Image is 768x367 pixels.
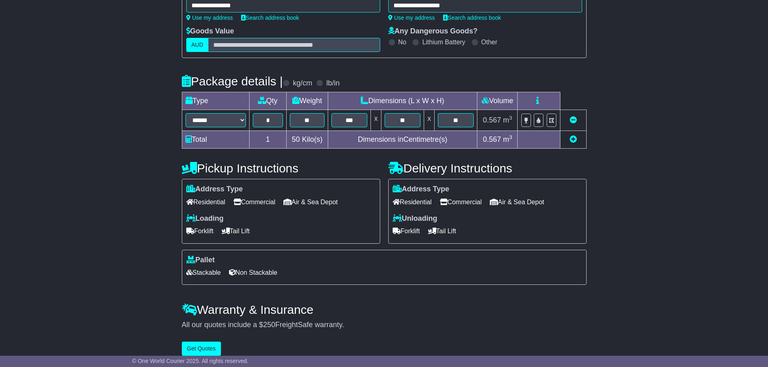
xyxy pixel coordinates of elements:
label: Pallet [186,256,215,265]
span: m [503,135,512,143]
label: lb/in [326,79,339,88]
label: Goods Value [186,27,234,36]
label: Unloading [393,214,437,223]
label: Other [481,38,497,46]
h4: Package details | [182,75,283,88]
span: Commercial [233,196,275,208]
h4: Warranty & Insurance [182,303,587,316]
span: m [503,116,512,124]
td: Dimensions in Centimetre(s) [328,131,477,149]
a: Remove this item [570,116,577,124]
td: Qty [249,92,287,110]
label: kg/cm [293,79,312,88]
label: Address Type [186,185,243,194]
label: No [398,38,406,46]
span: Stackable [186,266,221,279]
span: Tail Lift [428,225,456,237]
button: Get Quotes [182,342,221,356]
span: Air & Sea Depot [490,196,544,208]
a: Add new item [570,135,577,143]
h4: Delivery Instructions [388,162,587,175]
span: Forklift [186,225,214,237]
span: 50 [292,135,300,143]
span: Commercial [440,196,482,208]
span: Non Stackable [229,266,277,279]
span: 0.567 [483,116,501,124]
label: AUD [186,38,209,52]
span: 250 [263,321,275,329]
span: Tail Lift [222,225,250,237]
span: © One World Courier 2025. All rights reserved. [132,358,249,364]
a: Use my address [388,15,435,21]
span: Residential [393,196,432,208]
a: Search address book [241,15,299,21]
sup: 3 [509,134,512,140]
label: Loading [186,214,224,223]
td: Kilo(s) [287,131,328,149]
label: Any Dangerous Goods? [388,27,478,36]
label: Lithium Battery [422,38,465,46]
td: Volume [477,92,518,110]
a: Search address book [443,15,501,21]
td: 1 [249,131,287,149]
td: Type [182,92,249,110]
span: Forklift [393,225,420,237]
h4: Pickup Instructions [182,162,380,175]
td: Dimensions (L x W x H) [328,92,477,110]
sup: 3 [509,115,512,121]
td: Total [182,131,249,149]
a: Use my address [186,15,233,21]
span: Residential [186,196,225,208]
td: Weight [287,92,328,110]
td: x [424,110,435,131]
td: x [370,110,381,131]
div: All our quotes include a $ FreightSafe warranty. [182,321,587,330]
span: 0.567 [483,135,501,143]
span: Air & Sea Depot [283,196,338,208]
label: Address Type [393,185,450,194]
